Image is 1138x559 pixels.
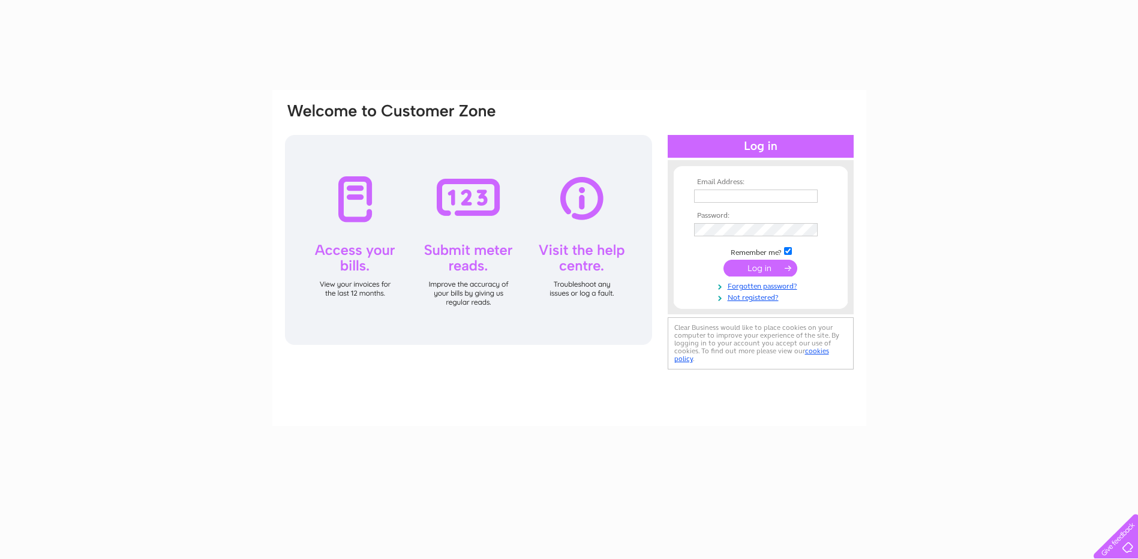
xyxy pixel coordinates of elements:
[694,291,830,302] a: Not registered?
[723,260,797,277] input: Submit
[674,347,829,363] a: cookies policy
[668,317,854,369] div: Clear Business would like to place cookies on your computer to improve your experience of the sit...
[691,178,830,187] th: Email Address:
[691,245,830,257] td: Remember me?
[694,279,830,291] a: Forgotten password?
[691,212,830,220] th: Password:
